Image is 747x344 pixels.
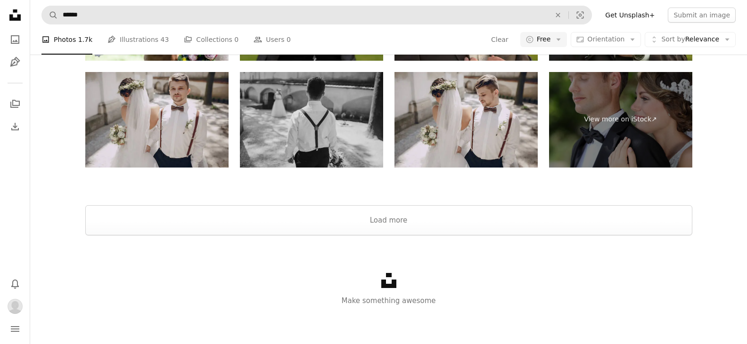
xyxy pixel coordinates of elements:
span: Free [537,35,551,44]
button: Notifications [6,274,25,293]
form: Find visuals sitewide [41,6,592,24]
a: View more on iStock↗ [549,72,692,168]
img: Avatar of user Emily Christenson [8,299,23,314]
button: Free [520,32,567,47]
img: wedding day HD [85,72,229,168]
img: wedding day HD [240,72,383,168]
a: Users 0 [254,24,291,55]
button: Clear [548,6,568,24]
a: Collections [6,95,25,113]
button: Load more [85,205,692,235]
span: 43 [161,34,169,45]
button: Search Unsplash [42,6,58,24]
a: Illustrations [6,53,25,72]
button: Menu [6,320,25,338]
span: Relevance [661,35,719,44]
button: Submit an image [668,8,736,23]
span: 0 [234,34,238,45]
button: Clear [491,32,509,47]
a: Get Unsplash+ [599,8,660,23]
a: Home — Unsplash [6,6,25,26]
p: Make something awesome [30,295,747,306]
a: Download History [6,117,25,136]
img: wedding day HD [394,72,538,168]
a: Illustrations 43 [107,24,169,55]
a: Photos [6,30,25,49]
button: Visual search [569,6,591,24]
button: Orientation [571,32,641,47]
span: Orientation [587,35,624,43]
span: 0 [287,34,291,45]
button: Sort byRelevance [645,32,736,47]
a: Collections 0 [184,24,238,55]
span: Sort by [661,35,685,43]
button: Profile [6,297,25,316]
